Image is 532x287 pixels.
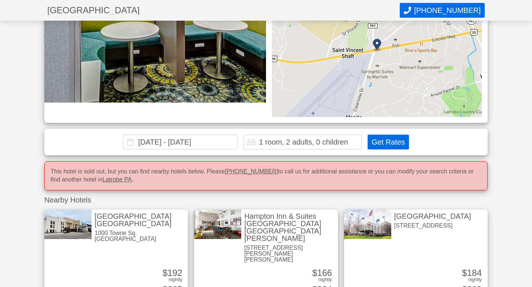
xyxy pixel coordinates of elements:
[259,138,348,146] div: 1 room, 2 adults, 0 children
[225,168,278,174] a: [PHONE_NUMBER]
[394,212,471,220] div: [GEOGRAPHIC_DATA]
[312,269,332,277] div: 166
[244,212,335,242] div: Hampton Inn & Suites [GEOGRAPHIC_DATA] [GEOGRAPHIC_DATA][PERSON_NAME]
[103,176,132,183] a: Latrobe PA
[168,277,182,282] div: nightly
[312,268,317,278] span: $
[368,135,409,149] button: Get Rates
[394,223,471,229] div: [STREET_ADDRESS]
[44,210,92,239] img: Hampton Inn Greensburg
[95,230,185,242] div: 1000 Towne Sq. [GEOGRAPHIC_DATA]
[44,161,488,190] div: This hotel is sold out, but you can find nearby hotels below. Please to call us for additional as...
[163,269,182,277] div: 192
[244,245,335,263] div: [STREET_ADDRESS][PERSON_NAME][PERSON_NAME]
[344,210,391,239] img: Hampton Inn & Suites Blairsville
[123,135,238,149] input: Choose Dates
[462,269,482,277] div: 184
[163,268,167,278] span: $
[400,3,485,18] button: Call
[468,277,482,282] div: nightly
[194,210,241,239] img: Hampton Inn & Suites Pittsburgh New Stanton
[414,6,481,15] span: [PHONE_NUMBER]
[318,277,332,282] div: nightly
[95,212,185,227] div: [GEOGRAPHIC_DATA] [GEOGRAPHIC_DATA]
[47,6,400,15] h1: [GEOGRAPHIC_DATA]
[44,196,488,204] div: Nearby Hotels
[462,268,467,278] span: $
